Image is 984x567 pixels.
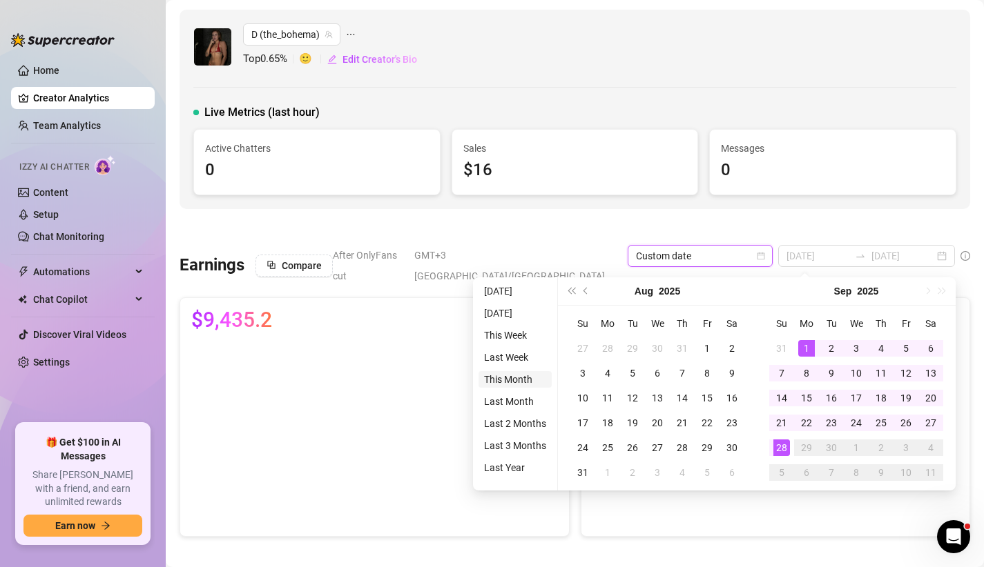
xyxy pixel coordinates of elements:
div: 4 [599,365,616,381]
td: 2025-08-31 [769,336,794,361]
li: This Month [479,371,552,388]
li: Last Year [479,459,552,476]
div: 25 [599,439,616,456]
td: 2025-09-02 [819,336,844,361]
td: 2025-10-01 [844,435,869,460]
div: 8 [798,365,815,381]
td: 2025-08-14 [670,386,695,410]
div: 20 [923,390,939,406]
span: Chat Copilot [33,288,131,310]
td: 2025-08-29 [695,435,720,460]
img: AI Chatter [95,155,116,175]
td: 2025-08-15 [695,386,720,410]
span: edit [327,54,337,64]
div: 2 [873,439,889,456]
span: ellipsis [346,23,356,46]
div: 14 [773,390,790,406]
td: 2025-08-22 [695,410,720,435]
td: 2025-08-18 [595,410,620,435]
td: 2025-10-03 [894,435,918,460]
td: 2025-10-02 [869,435,894,460]
td: 2025-08-20 [645,410,670,435]
div: 4 [873,340,889,357]
th: Sa [918,311,943,336]
div: 15 [699,390,715,406]
div: 9 [823,365,840,381]
td: 2025-09-11 [869,361,894,386]
span: $9,435.2 [191,309,272,331]
span: Live Metrics (last hour) [204,104,320,121]
div: 22 [798,415,815,431]
td: 2025-08-08 [695,361,720,386]
span: Compare [282,260,322,271]
div: 11 [599,390,616,406]
div: 3 [898,439,914,456]
div: 18 [599,415,616,431]
span: 🙂 [299,51,327,68]
span: to [855,250,866,261]
div: 23 [823,415,840,431]
th: Mo [794,311,819,336]
td: 2025-09-12 [894,361,918,386]
div: 1 [699,340,715,357]
img: logo-BBDzfeDw.svg [11,33,115,47]
td: 2025-09-30 [819,435,844,460]
div: 19 [898,390,914,406]
td: 2025-08-23 [720,410,744,435]
div: 17 [575,415,591,431]
div: 1 [599,464,616,481]
td: 2025-09-06 [918,336,943,361]
td: 2025-09-10 [844,361,869,386]
li: [DATE] [479,305,552,321]
td: 2025-09-17 [844,386,869,410]
li: [DATE] [479,283,552,299]
td: 2025-08-16 [720,386,744,410]
div: 25 [873,415,889,431]
div: 23 [724,415,740,431]
td: 2025-08-21 [670,410,695,435]
td: 2025-08-26 [620,435,645,460]
div: 5 [773,464,790,481]
div: 8 [848,464,865,481]
button: Last year (Control + left) [563,277,579,305]
td: 2025-08-17 [570,410,595,435]
span: Custom date [636,246,764,266]
div: 31 [674,340,691,357]
th: Mo [595,311,620,336]
div: 16 [823,390,840,406]
span: calendar [757,252,765,260]
td: 2025-09-16 [819,386,844,410]
td: 2025-09-15 [794,386,819,410]
span: 🎁 Get $100 in AI Messages [23,436,142,463]
td: 2025-09-02 [620,460,645,485]
span: Izzy AI Chatter [19,161,89,174]
div: 7 [823,464,840,481]
li: Last Month [479,393,552,410]
div: 26 [624,439,641,456]
div: 18 [873,390,889,406]
div: 28 [773,439,790,456]
td: 2025-09-20 [918,386,943,410]
div: 13 [923,365,939,381]
td: 2025-08-31 [570,460,595,485]
th: Sa [720,311,744,336]
div: 9 [873,464,889,481]
td: 2025-09-04 [869,336,894,361]
a: Team Analytics [33,120,101,131]
div: 2 [823,340,840,357]
th: Th [670,311,695,336]
a: Content [33,187,68,198]
span: Top 0.65 % [243,51,299,68]
td: 2025-09-01 [794,336,819,361]
div: 0 [721,157,945,183]
a: Settings [33,357,70,368]
th: Fr [894,311,918,336]
td: 2025-08-25 [595,435,620,460]
div: 10 [898,464,914,481]
td: 2025-09-29 [794,435,819,460]
h3: Earnings [180,255,244,277]
div: 8 [699,365,715,381]
div: $16 [463,157,687,183]
div: 26 [898,415,914,431]
div: 29 [699,439,715,456]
